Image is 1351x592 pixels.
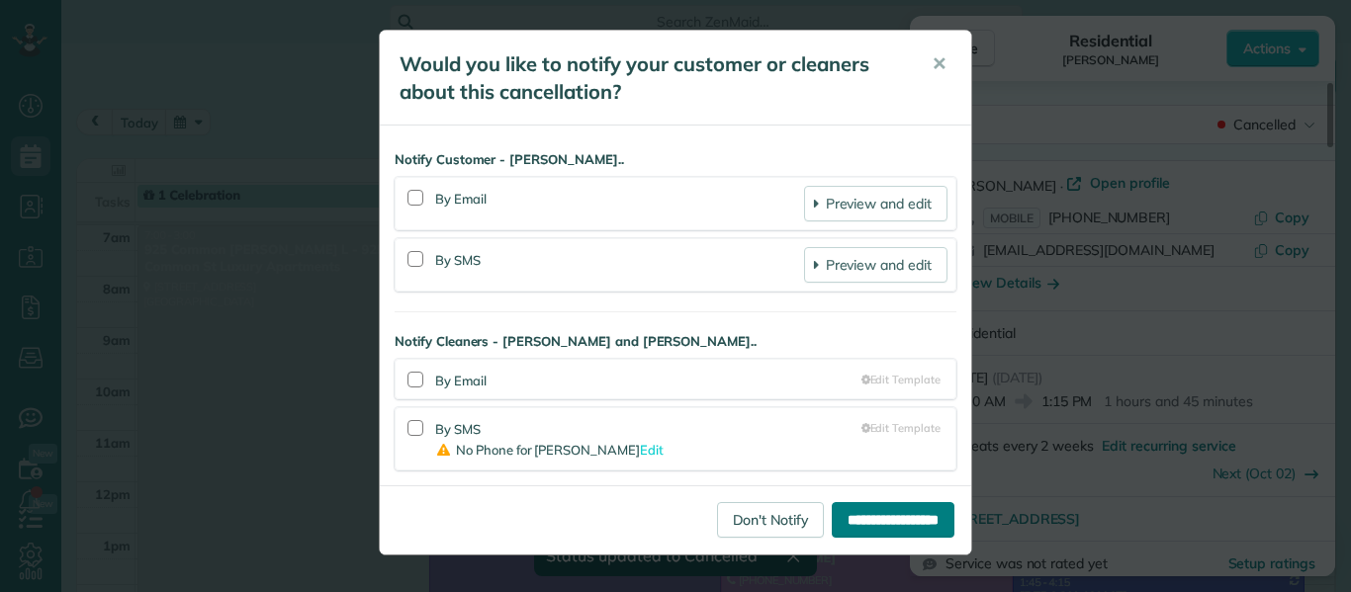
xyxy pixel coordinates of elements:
a: Don't Notify [717,502,824,538]
a: Preview and edit [804,186,947,221]
a: Edit [640,442,664,458]
a: Edit Template [861,372,941,387]
strong: Notify Customer - [PERSON_NAME].. [395,150,956,169]
strong: Notify Cleaners - [PERSON_NAME] and [PERSON_NAME].. [395,332,956,351]
a: Edit Template [861,420,941,436]
h5: Would you like to notify your customer or cleaners about this cancellation? [400,50,904,106]
div: By SMS [435,416,861,462]
a: Preview and edit [804,247,947,283]
div: By SMS [435,247,804,283]
div: By Email [435,368,861,390]
div: No Phone for [PERSON_NAME] [435,439,861,462]
span: ✕ [932,52,946,75]
div: By Email [435,186,804,221]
